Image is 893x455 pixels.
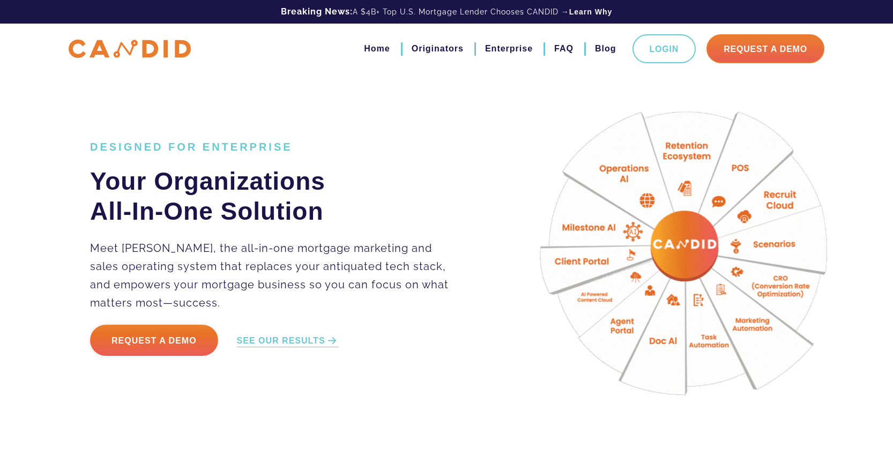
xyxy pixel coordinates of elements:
h2: Your Organizations All-In-One Solution [90,166,462,226]
a: Request a Demo [90,325,218,356]
img: Candid Hero Image [515,80,864,429]
a: Originators [412,40,464,58]
img: CANDID APP [69,40,191,58]
a: FAQ [554,40,574,58]
a: Home [364,40,390,58]
p: Meet [PERSON_NAME], the all-in-one mortgage marketing and sales operating system that replaces yo... [90,239,462,312]
a: SEE OUR RESULTS [237,335,339,347]
a: Login [632,34,696,63]
a: Learn Why [569,6,613,17]
h1: DESIGNED FOR ENTERPRISE [90,140,462,153]
a: Blog [595,40,616,58]
b: Breaking News: [281,6,353,17]
a: Request A Demo [706,34,824,63]
a: Enterprise [485,40,533,58]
